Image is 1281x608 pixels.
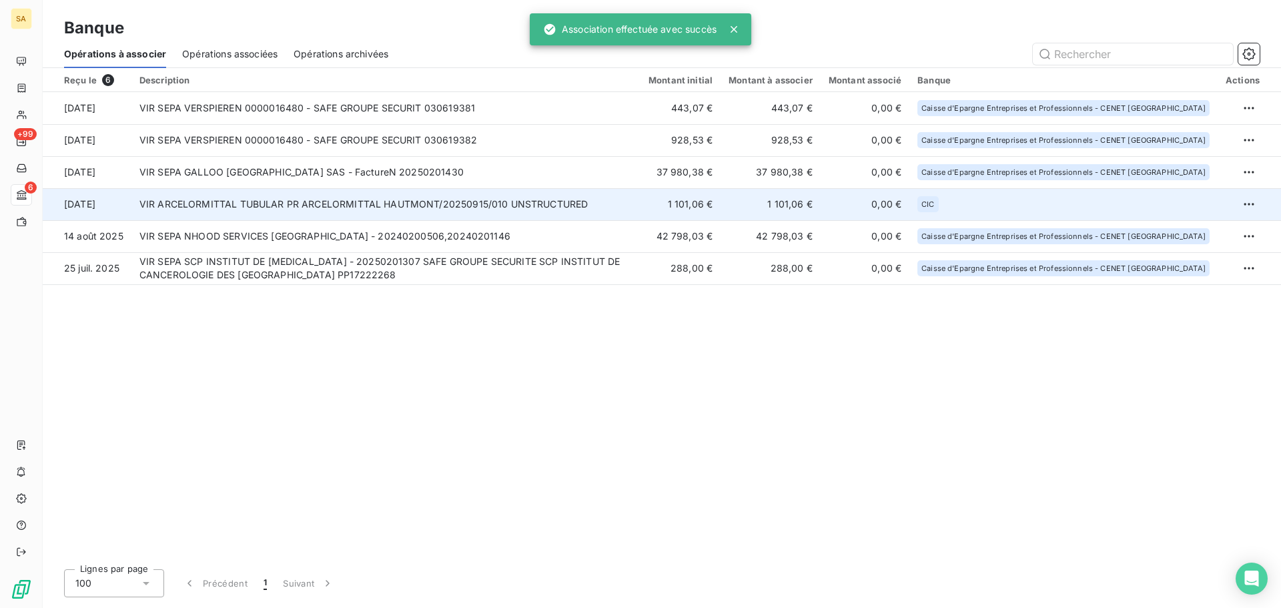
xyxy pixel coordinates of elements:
td: VIR SEPA VERSPIEREN 0000016480 - SAFE GROUPE SECURIT 030619382 [131,124,640,156]
td: [DATE] [43,92,131,124]
td: 288,00 € [721,252,821,284]
td: 0,00 € [821,220,909,252]
span: Opérations associées [182,47,278,61]
td: 0,00 € [821,252,909,284]
td: 0,00 € [821,188,909,220]
td: 25 juil. 2025 [43,252,131,284]
div: Banque [917,75,1210,85]
td: VIR SEPA GALLOO [GEOGRAPHIC_DATA] SAS - FactureN 20250201430 [131,156,640,188]
td: 42 798,03 € [721,220,821,252]
td: 928,53 € [640,124,721,156]
td: 37 980,38 € [721,156,821,188]
td: 288,00 € [640,252,721,284]
td: 443,07 € [640,92,721,124]
div: Open Intercom Messenger [1236,563,1268,595]
td: 0,00 € [821,124,909,156]
td: 0,00 € [821,156,909,188]
span: Caisse d'Epargne Entreprises et Professionnels - CENET [GEOGRAPHIC_DATA] [921,136,1206,144]
span: Opérations archivées [294,47,388,61]
td: 1 101,06 € [721,188,821,220]
button: 1 [256,569,275,597]
div: Montant initial [649,75,713,85]
span: 100 [75,577,91,590]
div: Actions [1226,75,1260,85]
td: [DATE] [43,188,131,220]
span: 6 [102,74,114,86]
td: VIR SEPA SCP INSTITUT DE [MEDICAL_DATA] - 20250201307 SAFE GROUPE SECURITE SCP INSTITUT DE CANCER... [131,252,640,284]
input: Rechercher [1033,43,1233,65]
td: 42 798,03 € [640,220,721,252]
td: VIR SEPA VERSPIEREN 0000016480 - SAFE GROUPE SECURIT 030619381 [131,92,640,124]
span: Opérations à associer [64,47,166,61]
span: 1 [264,577,267,590]
td: 0,00 € [821,92,909,124]
span: Caisse d'Epargne Entreprises et Professionnels - CENET [GEOGRAPHIC_DATA] [921,232,1206,240]
div: Description [139,75,632,85]
button: Précédent [175,569,256,597]
td: [DATE] [43,124,131,156]
td: 1 101,06 € [640,188,721,220]
div: Association effectuée avec succès [543,17,717,41]
button: Suivant [275,569,342,597]
div: Montant à associer [729,75,813,85]
h3: Banque [64,16,124,40]
td: [DATE] [43,156,131,188]
span: 6 [25,182,37,194]
td: 928,53 € [721,124,821,156]
div: Montant associé [829,75,901,85]
td: 443,07 € [721,92,821,124]
td: VIR ARCELORMITTAL TUBULAR PR ARCELORMITTAL HAUTMONT/20250915/010 UNSTRUCTURED [131,188,640,220]
div: SA [11,8,32,29]
div: Reçu le [64,74,123,86]
span: Caisse d'Epargne Entreprises et Professionnels - CENET [GEOGRAPHIC_DATA] [921,264,1206,272]
td: 14 août 2025 [43,220,131,252]
span: Caisse d'Epargne Entreprises et Professionnels - CENET [GEOGRAPHIC_DATA] [921,168,1206,176]
td: 37 980,38 € [640,156,721,188]
span: Caisse d'Epargne Entreprises et Professionnels - CENET [GEOGRAPHIC_DATA] [921,104,1206,112]
span: CIC [921,200,934,208]
td: VIR SEPA NHOOD SERVICES [GEOGRAPHIC_DATA] - 20240200506,20240201146 [131,220,640,252]
img: Logo LeanPay [11,579,32,600]
span: +99 [14,128,37,140]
